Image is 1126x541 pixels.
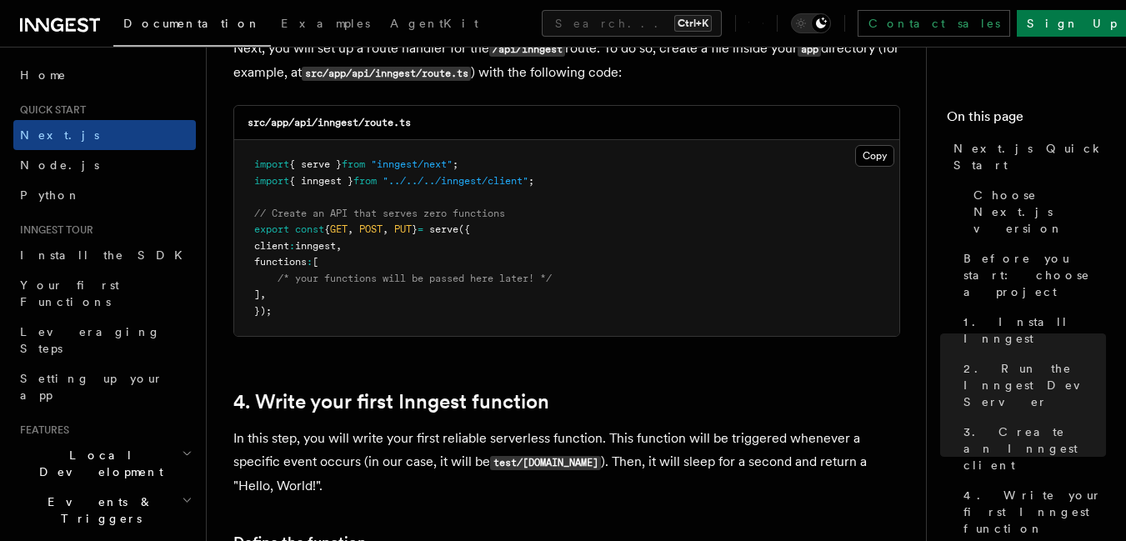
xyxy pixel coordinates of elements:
[947,133,1106,180] a: Next.js Quick Start
[963,313,1106,347] span: 1. Install Inngest
[233,390,549,413] a: 4. Write your first Inngest function
[254,256,307,268] span: functions
[233,37,900,85] p: Next, you will set up a route handler for the route. To do so, create a file inside your director...
[390,17,478,30] span: AgentKit
[13,440,196,487] button: Local Development
[13,103,86,117] span: Quick start
[963,360,1106,410] span: 2. Run the Inngest Dev Server
[13,487,196,533] button: Events & Triggers
[963,487,1106,537] span: 4. Write your first Inngest function
[489,43,565,57] code: /api/inngest
[20,278,119,308] span: Your first Functions
[855,145,894,167] button: Copy
[353,175,377,187] span: from
[13,363,196,410] a: Setting up your app
[254,223,289,235] span: export
[13,493,182,527] span: Events & Triggers
[542,10,722,37] button: Search...Ctrl+K
[13,447,182,480] span: Local Development
[453,158,458,170] span: ;
[20,325,161,355] span: Leveraging Steps
[254,158,289,170] span: import
[957,307,1106,353] a: 1. Install Inngest
[13,270,196,317] a: Your first Functions
[13,150,196,180] a: Node.js
[233,427,900,498] p: In this step, you will write your first reliable serverless function. This function will be trigg...
[348,223,353,235] span: ,
[371,158,453,170] span: "inngest/next"
[13,423,69,437] span: Features
[248,117,411,128] code: src/app/api/inngest/route.ts
[967,180,1106,243] a: Choose Next.js version
[394,223,412,235] span: PUT
[289,175,353,187] span: { inngest }
[20,372,163,402] span: Setting up your app
[342,158,365,170] span: from
[947,107,1106,133] h4: On this page
[20,248,193,262] span: Install the SDK
[418,223,423,235] span: =
[295,223,324,235] span: const
[254,305,272,317] span: });
[490,456,601,470] code: test/[DOMAIN_NAME]
[858,10,1010,37] a: Contact sales
[254,175,289,187] span: import
[20,158,99,172] span: Node.js
[278,273,552,284] span: /* your functions will be passed here later! */
[963,423,1106,473] span: 3. Create an Inngest client
[973,187,1106,237] span: Choose Next.js version
[957,353,1106,417] a: 2. Run the Inngest Dev Server
[254,240,289,252] span: client
[13,120,196,150] a: Next.js
[123,17,261,30] span: Documentation
[458,223,470,235] span: ({
[271,5,380,45] a: Examples
[302,67,471,81] code: src/app/api/inngest/route.ts
[359,223,383,235] span: POST
[963,250,1106,300] span: Before you start: choose a project
[13,180,196,210] a: Python
[295,240,336,252] span: inngest
[113,5,271,47] a: Documentation
[957,243,1106,307] a: Before you start: choose a project
[281,17,370,30] span: Examples
[20,128,99,142] span: Next.js
[330,223,348,235] span: GET
[798,43,821,57] code: app
[957,417,1106,480] a: 3. Create an Inngest client
[289,240,295,252] span: :
[254,288,260,300] span: ]
[13,317,196,363] a: Leveraging Steps
[429,223,458,235] span: serve
[383,175,528,187] span: "../../../inngest/client"
[13,60,196,90] a: Home
[13,223,93,237] span: Inngest tour
[20,188,81,202] span: Python
[791,13,831,33] button: Toggle dark mode
[289,158,342,170] span: { serve }
[260,288,266,300] span: ,
[20,67,67,83] span: Home
[380,5,488,45] a: AgentKit
[383,223,388,235] span: ,
[336,240,342,252] span: ,
[674,15,712,32] kbd: Ctrl+K
[313,256,318,268] span: [
[307,256,313,268] span: :
[953,140,1106,173] span: Next.js Quick Start
[324,223,330,235] span: {
[528,175,534,187] span: ;
[412,223,418,235] span: }
[254,208,505,219] span: // Create an API that serves zero functions
[13,240,196,270] a: Install the SDK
